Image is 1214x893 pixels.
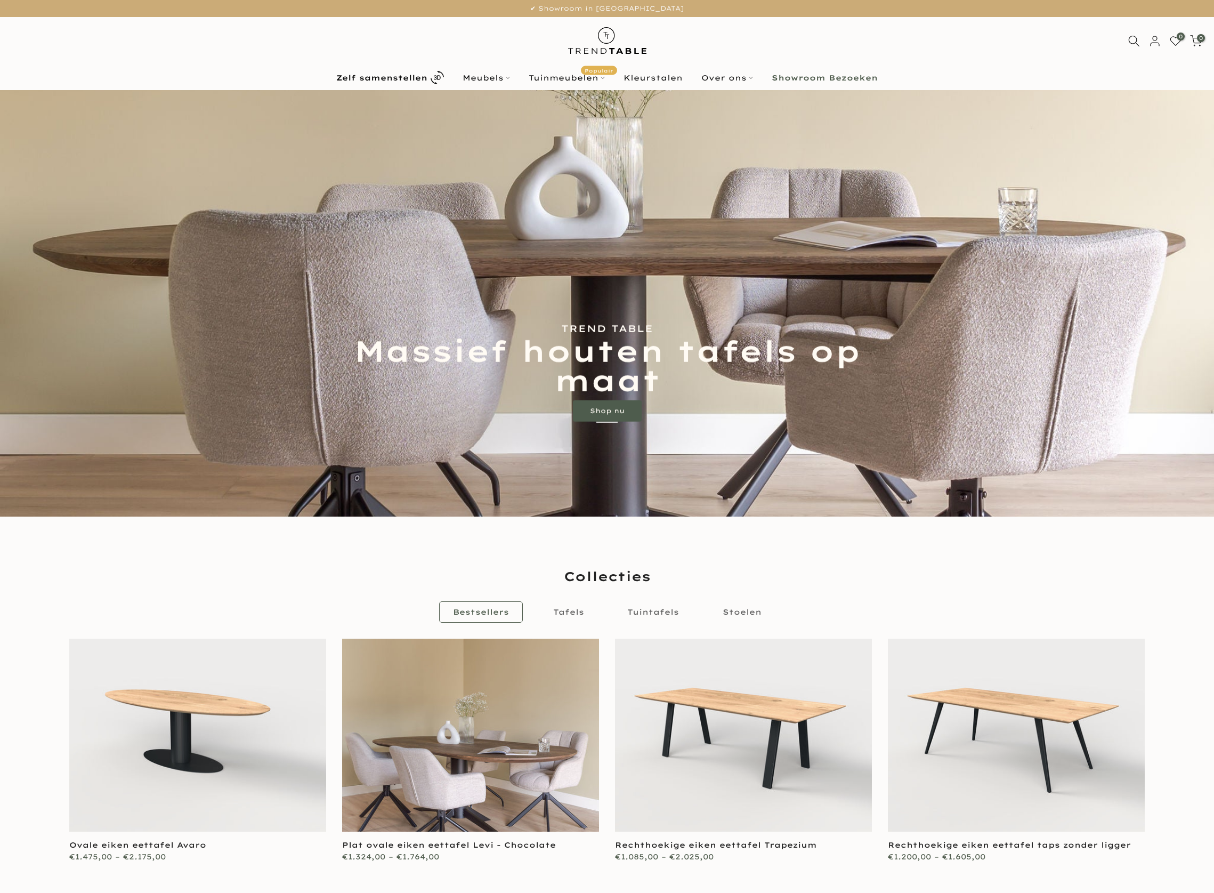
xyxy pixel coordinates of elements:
span: Stoelen [723,607,762,617]
p: ✔ Showroom in [GEOGRAPHIC_DATA] [13,3,1201,14]
div: €1.475,00 – €2.175,00 [69,850,326,864]
a: Meubels [454,71,520,84]
a: Shop nu [573,400,642,422]
span: Populair [581,66,617,75]
span: Tuintafels [627,607,679,617]
a: Rechthoekige eiken eettafel Trapezium [615,840,817,850]
a: Stoelen [709,601,775,623]
div: €1.085,00 – €2.025,00 [615,850,872,864]
a: Tuintafels [613,601,693,623]
span: 0 [1197,34,1205,42]
a: Ovale eiken eettafel Avaro [69,840,206,850]
a: Over ons [692,71,763,84]
b: Zelf samenstellen [336,74,427,82]
a: TuinmeubelenPopulair [520,71,614,84]
a: 0 [1170,35,1181,47]
div: €1.200,00 – €1.605,00 [888,850,1145,864]
a: Kleurstalen [614,71,692,84]
span: Collecties [564,567,651,585]
a: Plat ovale eiken eettafel Levi - Chocolate [342,840,556,850]
span: Bestsellers [453,607,509,617]
span: 0 [1177,33,1185,41]
b: Showroom Bezoeken [772,74,878,82]
span: Tafels [553,607,584,617]
a: 0 [1190,35,1202,47]
a: Showroom Bezoeken [763,71,887,84]
a: Rechthoekige eiken eettafel taps zonder ligger [888,840,1131,850]
img: trend-table [561,17,654,65]
a: Tafels [539,601,598,623]
div: €1.324,00 – €1.764,00 [342,850,599,864]
a: Zelf samenstellen [327,68,454,87]
a: Bestsellers [439,601,523,623]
